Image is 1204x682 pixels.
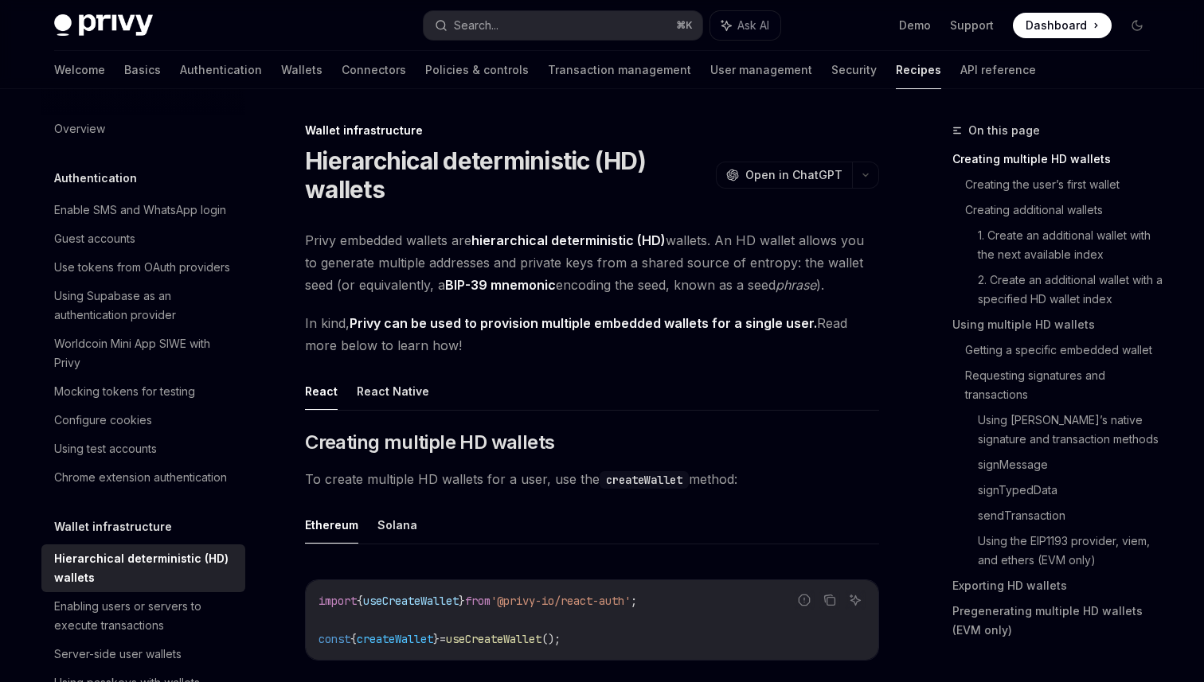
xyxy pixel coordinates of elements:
a: Use tokens from OAuth providers [41,253,245,282]
a: Policies & controls [425,51,529,89]
button: React [305,372,338,410]
a: Recipes [896,51,941,89]
a: 2. Create an additional wallet with a specified HD wallet index [978,267,1163,312]
div: Enable SMS and WhatsApp login [54,201,226,220]
strong: Privy can be used to provision multiple embedded wallets for a single user. [350,315,817,331]
span: Dashboard [1026,18,1087,33]
a: Pregenerating multiple HD wallets (EVM only) [952,598,1163,643]
span: Open in ChatGPT [745,167,842,183]
a: Enable SMS and WhatsApp login [41,196,245,224]
span: { [357,594,363,608]
a: Using [PERSON_NAME]’s native signature and transaction methods [978,407,1163,452]
strong: hierarchical deterministic (HD) [471,232,666,248]
span: On this page [968,121,1040,140]
a: Support [950,18,994,33]
a: Worldcoin Mini App SIWE with Privy [41,329,245,377]
a: Creating additional wallets [965,197,1163,223]
button: Ask AI [710,11,780,40]
a: signMessage [978,452,1163,477]
span: from [465,594,491,608]
a: Mocking tokens for testing [41,377,245,406]
div: Search... [454,16,498,35]
img: dark logo [54,14,153,37]
span: Creating multiple HD wallets [305,430,554,455]
button: Solana [377,506,417,544]
code: createWallet [600,471,689,489]
a: Guest accounts [41,224,245,253]
button: Open in ChatGPT [716,162,852,189]
div: Guest accounts [54,229,135,248]
button: Toggle dark mode [1124,13,1150,38]
h5: Authentication [54,169,137,188]
span: createWallet [357,632,433,646]
div: Hierarchical deterministic (HD) wallets [54,549,236,587]
div: Mocking tokens for testing [54,382,195,401]
a: Using multiple HD wallets [952,312,1163,337]
a: Chrome extension authentication [41,463,245,492]
div: Using test accounts [54,439,157,458]
span: useCreateWallet [446,632,541,646]
div: Using Supabase as an authentication provider [54,286,236,325]
h1: Hierarchical deterministic (HD) wallets [305,146,709,204]
a: Dashboard [1013,13,1112,38]
a: Authentication [180,51,262,89]
a: Using the EIP1193 provider, viem, and ethers (EVM only) [978,528,1163,573]
span: (); [541,632,561,646]
h5: Wallet infrastructure [54,517,172,536]
span: const [319,632,350,646]
span: } [459,594,465,608]
a: Welcome [54,51,105,89]
span: = [440,632,446,646]
div: Server-side user wallets [54,645,182,664]
a: signTypedData [978,477,1163,503]
a: Hierarchical deterministic (HD) wallets [41,544,245,592]
a: Configure cookies [41,406,245,435]
button: Report incorrect code [794,590,815,610]
span: ; [631,594,637,608]
button: React Native [357,372,429,410]
a: Using test accounts [41,435,245,463]
a: Demo [899,18,931,33]
button: Ask AI [845,590,866,610]
em: phrase [776,277,816,293]
a: Overview [41,115,245,143]
a: 1. Create an additional wallet with the next available index [978,223,1163,267]
a: User management [710,51,812,89]
a: Getting a specific embedded wallet [965,337,1163,363]
a: Creating the user’s first wallet [965,172,1163,197]
span: useCreateWallet [363,594,459,608]
div: Use tokens from OAuth providers [54,258,230,277]
a: Security [831,51,877,89]
span: '@privy-io/react-auth' [491,594,631,608]
span: Ask AI [737,18,769,33]
span: ⌘ K [676,19,693,32]
span: import [319,594,357,608]
div: Worldcoin Mini App SIWE with Privy [54,334,236,372]
a: Exporting HD wallets [952,573,1163,598]
div: Wallet infrastructure [305,123,879,138]
div: Enabling users or servers to execute transactions [54,597,236,635]
a: Basics [124,51,161,89]
button: Ethereum [305,506,358,544]
a: API reference [960,51,1036,89]
span: { [350,632,357,646]
span: } [433,632,440,646]
a: Enabling users or servers to execute transactions [41,592,245,640]
a: Server-side user wallets [41,640,245,668]
div: Configure cookies [54,411,152,430]
div: Overview [54,119,105,138]
a: sendTransaction [978,503,1163,528]
a: Creating multiple HD wallets [952,146,1163,172]
span: In kind, Read more below to learn how! [305,312,879,357]
a: Transaction management [548,51,691,89]
a: Requesting signatures and transactions [965,363,1163,407]
a: BIP-39 mnemonic [445,277,556,294]
a: Connectors [342,51,406,89]
button: Search...⌘K [424,11,702,40]
a: Using Supabase as an authentication provider [41,282,245,329]
span: Privy embedded wallets are wallets. An HD wallet allows you to generate multiple addresses and pr... [305,229,879,296]
button: Copy the contents from the code block [819,590,840,610]
a: Wallets [281,51,322,89]
span: To create multiple HD wallets for a user, use the method: [305,468,879,490]
div: Chrome extension authentication [54,468,227,487]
